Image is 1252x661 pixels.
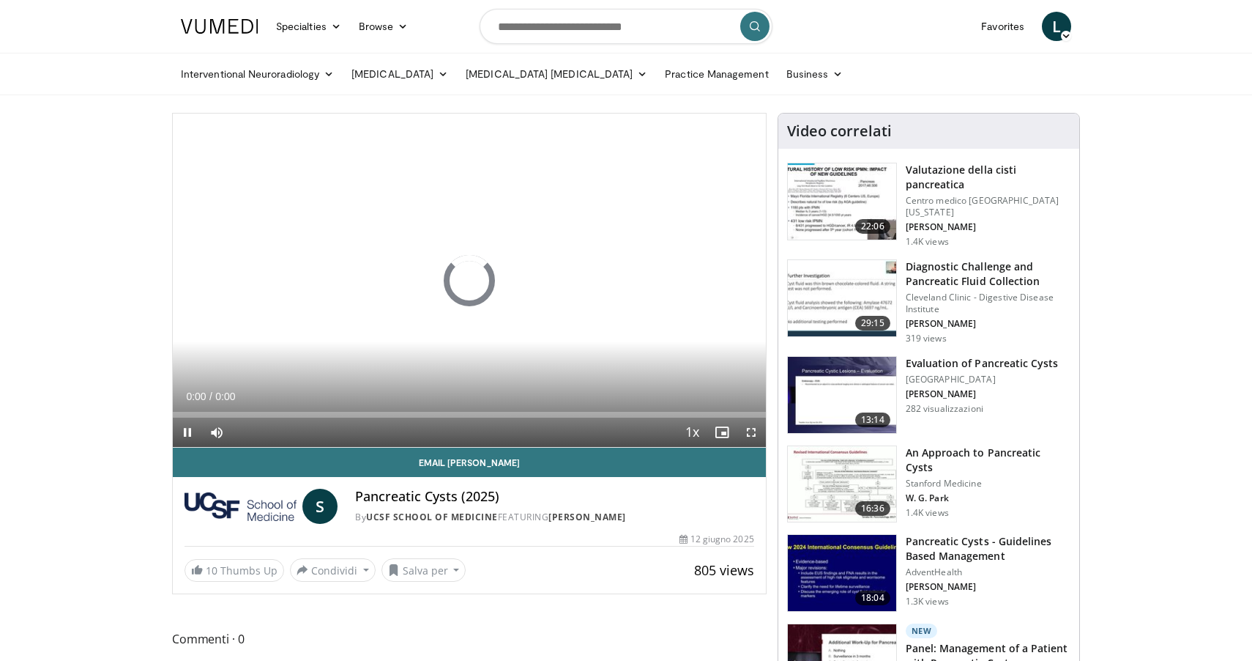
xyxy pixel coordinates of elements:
img: VuMedi Logo [181,19,258,34]
img: UCSF School of Medicine [185,489,297,524]
button: Mute [202,418,231,447]
h3: An Approach to Pancreatic Cysts [906,446,1070,475]
a: 13:14 Evaluation of Pancreatic Cysts [GEOGRAPHIC_DATA] [PERSON_NAME] 282 visualizzazioni [787,356,1070,434]
a: [PERSON_NAME] [548,511,626,523]
button: Playback Rate [678,418,707,447]
a: 18:04 Pancreatic Cysts - Guidelines Based Management AdventHealth [PERSON_NAME] 1.3K views [787,534,1070,612]
img: 157cebbd-40ea-4e09-a573-b3eb438a9777.150x105_q85_crop-smart_upscale.jpg [788,535,896,611]
button: Abilita la modalità picture-in-picture [707,418,737,447]
span: 805 views [694,561,754,579]
img: f2de704e-e447-4d57-80c9-833d99ae96b1.150x105_q85_crop-smart_upscale.jpg [788,163,896,240]
a: 29:15 Diagnostic Challenge and Pancreatic Fluid Collection Cleveland Clinic - Digestive Disease I... [787,259,1070,344]
button: Condividi [290,558,376,582]
div: By FEATURING [355,511,753,524]
span: / [209,391,212,402]
a: Specialties [267,12,350,41]
h4: Pancreatic Cysts (2025) [355,489,753,505]
p: W. G. Park [906,492,1070,504]
p: Centro medico [GEOGRAPHIC_DATA][US_STATE] [906,195,1070,218]
a: [MEDICAL_DATA] [MEDICAL_DATA] [457,59,656,89]
p: 1.4K views [906,507,949,519]
span: 29:15 [855,316,890,330]
p: [PERSON_NAME] [906,221,1070,233]
a: S [302,489,338,524]
span: 22:06 [855,219,890,234]
a: Favorites [972,12,1033,41]
a: 22:06 Valutazione della cisti pancreatica Centro medico [GEOGRAPHIC_DATA][US_STATE] [PERSON_NAME]... [787,163,1070,248]
img: 5971f97b-99a5-44ed-9283-dbd97702b764.150x105_q85_crop-smart_upscale.jpg [788,357,896,433]
h3: Valutazione della cisti pancreatica [906,163,1070,192]
p: Stanford Medicine [906,478,1070,490]
span: 0:00 [186,391,206,402]
button: Pause [173,418,202,447]
span: Commenti 0 [172,629,767,649]
video-js: Video Player [173,114,766,448]
h3: Evaluation of Pancreatic Cysts [906,356,1059,371]
p: [PERSON_NAME] [906,581,1070,593]
span: 18:04 [855,591,890,605]
span: 16:36 [855,501,890,516]
span: 10 [206,564,217,577]
h3: Pancreatic Cysts - Guidelines Based Management [906,534,1070,564]
a: L [1042,12,1071,41]
a: Interventional Neuroradiology [172,59,343,89]
span: 13:14 [855,413,890,427]
button: Salva per [381,558,466,582]
button: Fullscreen [737,418,766,447]
div: Barra di avanzamento [173,412,766,418]
a: 10 Thumbs Up [185,559,284,582]
a: Business [778,59,852,89]
span: 0:00 [215,391,235,402]
p: New [906,624,938,638]
p: Cleveland Clinic - Digestive Disease Institute [906,292,1070,315]
p: 1.4K views [906,236,949,248]
p: 282 visualizzazioni [906,403,983,415]
p: [GEOGRAPHIC_DATA] [906,374,1059,385]
h3: Diagnostic Challenge and Pancreatic Fluid Collection [906,259,1070,289]
a: 16:36 An Approach to Pancreatic Cysts Stanford Medicine W. G. Park 1.4K views [787,446,1070,523]
a: UCSF School of Medicine [366,511,498,523]
input: Search topics, interventions [480,9,772,44]
div: 12 giugno 2025 [679,533,754,546]
a: Email [PERSON_NAME] [173,448,766,477]
a: [MEDICAL_DATA] [343,59,457,89]
h4: Video correlati [787,122,892,140]
p: 319 views [906,333,947,344]
p: AdventHealth [906,566,1070,578]
img: 7a1cb544-669a-4e07-9a7a-1466b74f52a8.150x105_q85_crop-smart_upscale.jpg [788,260,896,336]
p: [PERSON_NAME] [906,318,1070,330]
img: 5a78afce-a997-4d88-983d-a0030e590997.150x105_q85_crop-smart_upscale.jpg [788,446,896,522]
p: 1.3K views [906,596,949,608]
a: Practice Management [656,59,777,89]
a: Browse [350,12,417,41]
p: [PERSON_NAME] [906,388,1059,400]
